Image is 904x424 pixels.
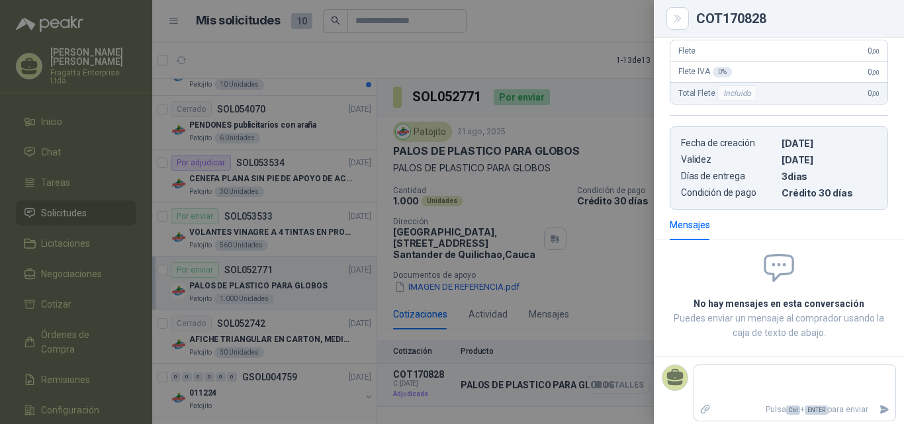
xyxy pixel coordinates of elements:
[874,398,895,421] button: Enviar
[782,138,877,149] p: [DATE]
[782,187,877,198] p: Crédito 30 días
[717,398,874,421] p: Pulsa + para enviar
[713,67,732,77] div: 0 %
[681,171,776,182] p: Días de entrega
[782,171,877,182] p: 3 dias
[670,218,710,232] div: Mensajes
[717,85,757,101] div: Incluido
[786,405,800,415] span: Ctrl
[670,311,888,340] p: Puedes enviar un mensaje al comprador usando la caja de texto de abajo.
[782,154,877,165] p: [DATE]
[696,12,888,25] div: COT170828
[670,296,888,311] h2: No hay mensajes en esta conversación
[694,398,717,421] label: Adjuntar archivos
[670,11,686,26] button: Close
[681,138,776,149] p: Fecha de creación
[805,405,828,415] span: ENTER
[868,89,880,98] span: 0
[681,154,776,165] p: Validez
[678,67,732,77] span: Flete IVA
[681,187,776,198] p: Condición de pago
[872,69,880,76] span: ,00
[872,48,880,55] span: ,00
[678,85,760,101] span: Total Flete
[678,46,696,56] span: Flete
[868,46,880,56] span: 0
[872,90,880,97] span: ,00
[868,67,880,77] span: 0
